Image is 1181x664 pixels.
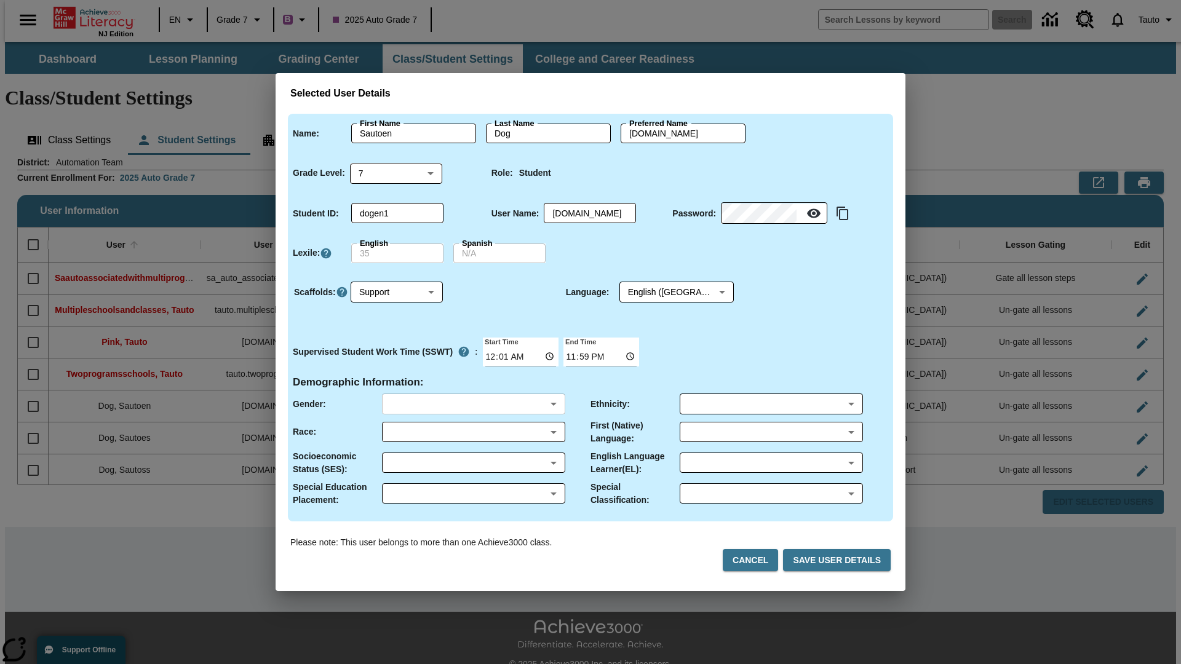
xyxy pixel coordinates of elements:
label: English [360,238,388,249]
p: Name : [293,127,319,140]
p: Socioeconomic Status (SES) : [293,450,382,476]
div: Support [351,282,443,302]
label: Start Time [483,336,519,346]
p: Scaffolds : [294,286,336,299]
button: Reveal Password [801,201,826,226]
button: Supervised Student Work Time is the timeframe when students can take LevelSet and when lessons ar... [453,341,475,363]
label: Preferred Name [629,118,688,129]
p: Role : [491,167,513,180]
p: Please note: This user belongs to more than one Achieve3000 class. [290,536,552,549]
label: Spanish [462,238,493,249]
div: Password [721,204,827,224]
p: Student ID : [293,207,339,220]
p: Supervised Student Work Time (SSWT) [293,346,453,358]
p: Password : [672,207,716,220]
h3: Selected User Details [290,88,891,100]
div: Student ID [351,204,443,223]
button: Click here to know more about Scaffolds [336,286,348,299]
p: First (Native) Language : [590,419,680,445]
a: Click here to know more about Lexiles, Will open in new tab [320,247,332,259]
label: First Name [360,118,400,129]
div: : [293,341,478,363]
p: Race : [293,425,316,438]
p: Lexile : [293,247,320,259]
div: 7 [350,163,442,183]
p: Gender : [293,398,326,411]
p: Special Education Placement : [293,481,382,507]
p: User Name : [491,207,539,220]
label: End Time [563,336,596,346]
label: Last Name [495,118,534,129]
p: Student [519,167,551,180]
p: Special Classification : [590,481,680,507]
div: Language [619,282,734,302]
button: Copy text to clipboard [832,203,853,224]
p: English Language Learner(EL) : [590,450,680,476]
div: User Name [544,204,636,223]
div: Grade Level [350,163,442,183]
h4: Demographic Information : [293,376,424,389]
p: Ethnicity : [590,398,630,411]
p: Grade Level : [293,167,345,180]
div: English ([GEOGRAPHIC_DATA]) [619,282,734,302]
div: Scaffolds [351,282,443,302]
button: Save User Details [783,549,891,572]
button: Cancel [723,549,778,572]
p: Language : [566,286,610,299]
